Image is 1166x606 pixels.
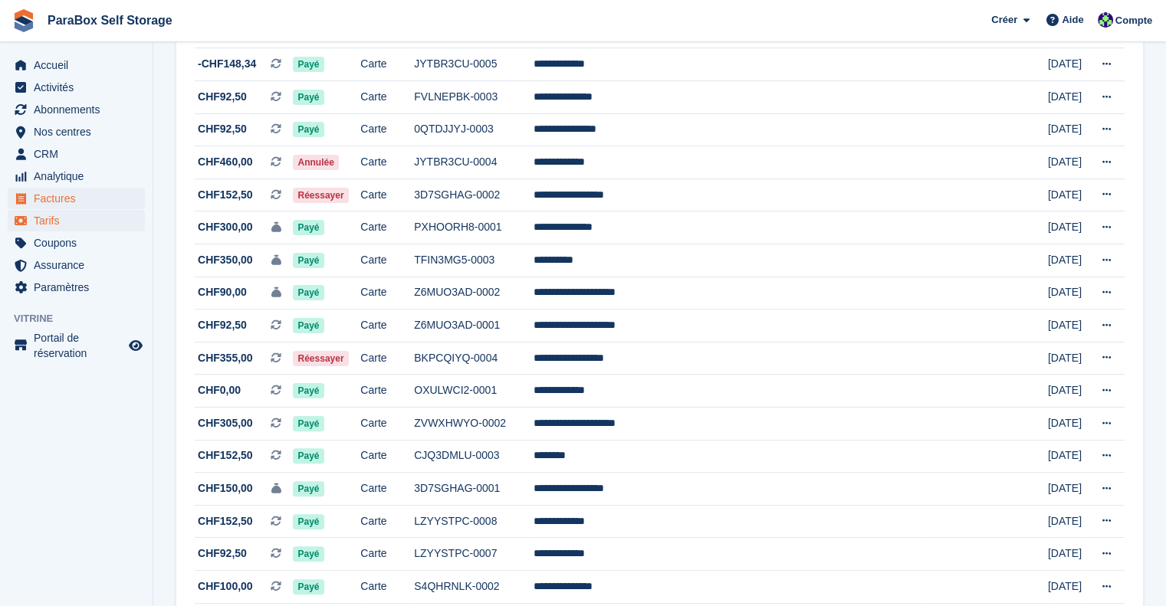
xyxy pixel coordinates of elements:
td: OXULWCI2-0001 [414,375,533,408]
td: [DATE] [1048,375,1087,408]
td: LZYYSTPC-0007 [414,538,533,571]
td: Carte [360,277,414,310]
td: Carte [360,310,414,342]
td: [DATE] [1048,48,1087,81]
span: Payé [293,416,324,431]
span: CHF92,50 [198,317,247,333]
span: CHF92,50 [198,121,247,137]
span: Payé [293,448,324,464]
span: CHF300,00 [198,219,253,235]
span: Annulée [293,155,338,170]
td: Carte [360,211,414,244]
a: menu [8,99,145,120]
td: Carte [360,570,414,603]
span: CHF152,50 [198,187,253,203]
span: Abonnements [34,99,126,120]
td: Carte [360,473,414,506]
td: Carte [360,48,414,81]
td: [DATE] [1048,310,1087,342]
span: CHF355,00 [198,350,253,366]
span: Payé [293,285,324,300]
td: FVLNEPBK-0003 [414,81,533,114]
td: Carte [360,244,414,277]
td: Carte [360,440,414,473]
span: Vitrine [14,311,153,326]
span: Tarifs [34,210,126,231]
a: menu [8,54,145,76]
td: Carte [360,342,414,375]
td: BKPCQIYQ-0004 [414,342,533,375]
span: Créer [991,12,1017,28]
span: Portail de réservation [34,330,126,361]
span: Nos centres [34,121,126,142]
a: menu [8,232,145,254]
td: TFIN3MG5-0003 [414,244,533,277]
span: Coupons [34,232,126,254]
span: Activités [34,77,126,98]
span: Payé [293,579,324,595]
span: -CHF148,34 [198,56,256,72]
span: Accueil [34,54,126,76]
span: Payé [293,546,324,562]
span: Payé [293,318,324,333]
td: Z6MUO3AD-0002 [414,277,533,310]
td: [DATE] [1048,473,1087,506]
span: CHF152,50 [198,513,253,529]
td: JYTBR3CU-0005 [414,48,533,81]
a: menu [8,188,145,209]
td: Carte [360,408,414,441]
td: 3D7SGHAG-0001 [414,473,533,506]
span: CHF100,00 [198,578,253,595]
td: [DATE] [1048,342,1087,375]
span: Payé [293,481,324,496]
span: Payé [293,383,324,398]
span: CHF350,00 [198,252,253,268]
span: CHF150,00 [198,480,253,496]
span: Aide [1062,12,1083,28]
td: [DATE] [1048,244,1087,277]
td: Carte [360,81,414,114]
span: CHF460,00 [198,154,253,170]
td: [DATE] [1048,113,1087,146]
span: CHF92,50 [198,89,247,105]
td: [DATE] [1048,146,1087,179]
span: Compte [1115,13,1152,28]
span: Payé [293,90,324,105]
td: Carte [360,375,414,408]
span: Payé [293,514,324,529]
a: Boutique d'aperçu [126,336,145,355]
td: Carte [360,146,414,179]
a: menu [8,121,145,142]
span: Assurance [34,254,126,276]
span: CHF305,00 [198,415,253,431]
td: [DATE] [1048,538,1087,571]
td: [DATE] [1048,277,1087,310]
td: LZYYSTPC-0008 [414,505,533,538]
a: menu [8,77,145,98]
span: Payé [293,220,324,235]
td: Z6MUO3AD-0001 [414,310,533,342]
td: Carte [360,505,414,538]
td: S4QHRNLK-0002 [414,570,533,603]
td: 3D7SGHAG-0002 [414,179,533,211]
a: menu [8,330,145,361]
td: Carte [360,538,414,571]
span: Factures [34,188,126,209]
span: Payé [293,122,324,137]
td: CJQ3DMLU-0003 [414,440,533,473]
span: CHF90,00 [198,284,247,300]
a: menu [8,165,145,187]
span: CHF0,00 [198,382,241,398]
span: CHF152,50 [198,447,253,464]
img: Tess Bédat [1098,12,1113,28]
td: ZVWXHWYO-0002 [414,408,533,441]
a: menu [8,254,145,276]
td: PXHOORH8-0001 [414,211,533,244]
a: menu [8,277,145,298]
td: [DATE] [1048,211,1087,244]
td: [DATE] [1048,570,1087,603]
td: 0QTDJJYJ-0003 [414,113,533,146]
span: CRM [34,143,126,165]
td: [DATE] [1048,505,1087,538]
span: Paramètres [34,277,126,298]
